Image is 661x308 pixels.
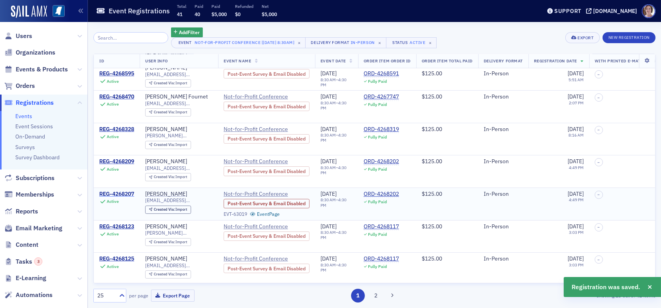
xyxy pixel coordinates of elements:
[224,199,310,208] div: Post-Event Survey
[145,255,187,262] div: [PERSON_NAME]
[224,223,295,230] span: Not-for-Profit Conference
[305,37,386,48] button: Delivery FormatIn-Person×
[4,65,68,74] a: Events & Products
[16,32,32,40] span: Users
[16,257,42,266] span: Tasks
[320,70,337,77] span: [DATE]
[16,291,53,299] span: Automations
[177,40,193,45] div: Event
[422,190,442,197] span: $125.00
[296,39,303,46] span: ×
[145,191,187,198] div: [PERSON_NAME]
[427,39,434,46] span: ×
[99,58,104,64] span: ID
[4,82,35,90] a: Orders
[568,70,584,77] span: [DATE]
[195,38,295,46] div: Not-for-Profit Conference [[DATE] 8:30am]
[422,158,442,165] span: $125.00
[320,197,336,202] time: 8:30 AM
[224,134,310,144] div: Post-Event Survey
[572,282,641,292] span: Registration was saved.
[171,27,203,37] button: AddFilter
[262,11,277,17] span: $5,000
[320,165,353,175] div: –
[565,32,599,43] button: Export
[15,144,35,151] a: Surveys
[47,5,65,18] a: View Homepage
[364,223,399,230] div: ORD-4268117
[484,158,523,165] div: In-Person
[145,173,191,181] div: Created Via: Import
[211,11,227,17] span: $5,000
[422,58,473,64] span: Order Item Total Paid
[4,291,53,299] a: Automations
[11,5,47,18] a: SailAMX
[107,79,119,84] div: Active
[410,40,425,45] div: Active
[597,160,600,165] span: –
[568,93,584,100] span: [DATE]
[368,135,387,140] div: Fully Paid
[34,257,42,266] div: 3
[320,223,337,230] span: [DATE]
[4,174,55,182] a: Subscriptions
[177,11,182,17] span: 41
[16,65,68,74] span: Events & Products
[171,37,306,48] button: EventNot-for-Profit Conference [[DATE] 8:30am]×
[368,199,387,204] div: Fully Paid
[15,133,45,140] a: On-Demand
[145,71,213,77] span: [EMAIL_ADDRESS][DOMAIN_NAME]
[320,77,346,87] time: 4:30 PM
[16,241,38,249] span: Content
[320,197,346,208] time: 4:30 PM
[368,232,387,237] div: Fully Paid
[224,93,295,100] span: Not-for-Profit Conference
[99,255,134,262] div: REG-4268125
[4,241,38,249] a: Content
[97,292,115,300] div: 25
[145,158,187,165] div: [PERSON_NAME]
[224,158,295,165] span: Not-for-Profit Conference
[364,255,399,262] a: ORD-4268117
[484,93,523,100] div: In-Person
[224,158,310,165] a: Not-for-Profit Conference
[145,230,213,236] span: [PERSON_NAME][EMAIL_ADDRESS][PERSON_NAME][DOMAIN_NAME]
[145,141,191,149] div: Created Via: Import
[107,264,119,269] div: Active
[99,71,134,78] a: REG-4268595
[484,255,523,262] div: In-Person
[154,175,188,179] div: Import
[473,292,656,299] div: Showing out of items
[364,71,399,78] div: ORD-4268591
[99,223,134,230] div: REG-4268123
[145,223,187,230] a: [PERSON_NAME]
[364,93,399,100] a: ORD-4267747
[154,81,188,86] div: Import
[568,132,584,138] time: 8:16 AM
[320,158,337,165] span: [DATE]
[145,133,213,139] span: [PERSON_NAME][EMAIL_ADDRESS][PERSON_NAME][DOMAIN_NAME]
[224,191,295,198] span: Not-for-Profit Conference
[597,192,600,197] span: –
[320,262,346,273] time: 4:30 PM
[99,191,134,198] a: REG-4268207
[224,255,295,262] span: Not-for-Profit Conference
[422,223,442,230] span: $125.00
[595,58,656,64] span: With Printed E-Materials
[320,132,336,138] time: 8:30 AM
[597,128,600,132] span: –
[320,77,336,82] time: 8:30 AM
[320,255,337,262] span: [DATE]
[107,199,119,204] div: Active
[351,38,375,46] div: In-Person
[211,4,227,9] p: Paid
[99,93,134,100] a: REG-4268470
[145,126,187,133] a: [PERSON_NAME]
[569,100,584,106] time: 2:07 PM
[4,190,54,199] a: Memberships
[593,7,637,15] div: [DOMAIN_NAME]
[320,100,346,111] time: 4:30 PM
